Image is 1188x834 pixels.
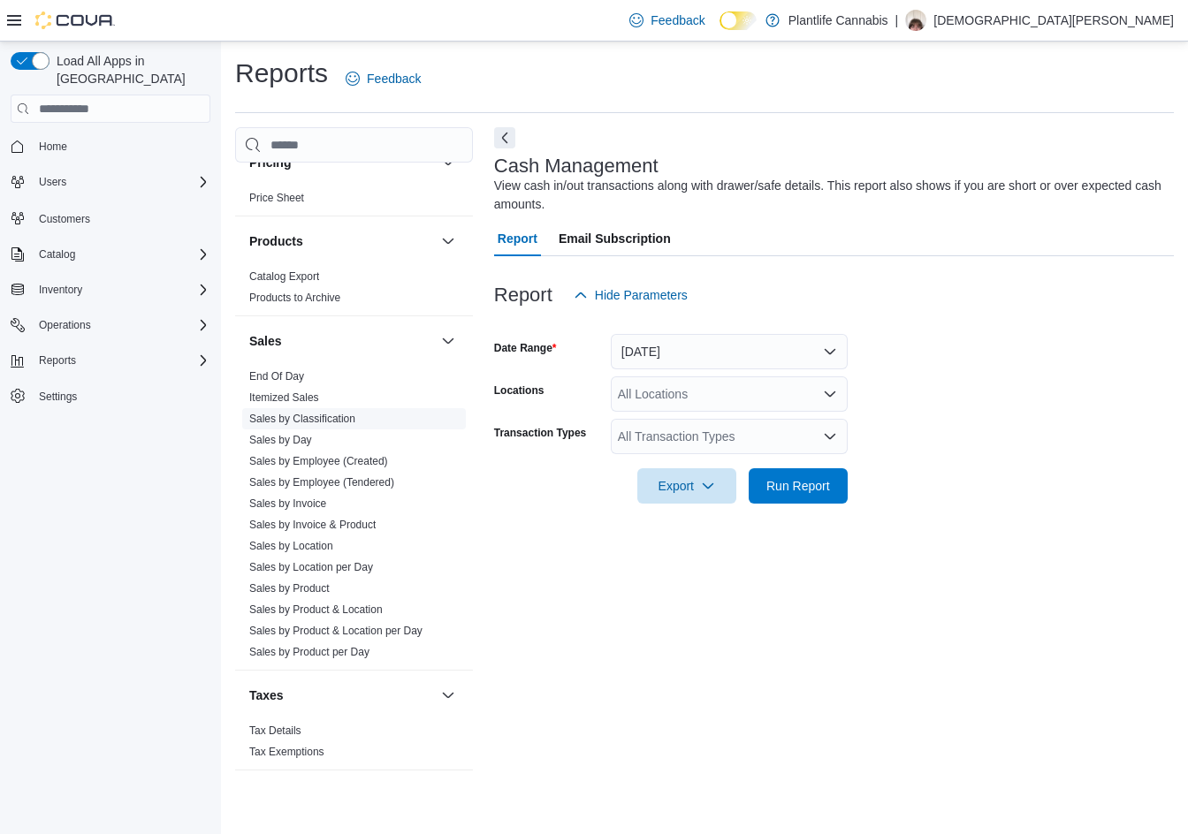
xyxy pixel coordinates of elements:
button: Reports [32,350,83,371]
a: Price Sheet [249,192,304,204]
button: Customers [4,205,217,231]
a: Sales by Employee (Created) [249,455,388,467]
a: Sales by Product [249,582,330,595]
span: Sales by Invoice [249,497,326,511]
span: Sales by Product [249,581,330,595]
span: Sales by Day [249,433,312,447]
span: Users [39,175,66,189]
span: Itemized Sales [249,390,319,405]
div: Products [235,266,473,315]
span: Sales by Employee (Tendered) [249,475,394,489]
button: Export [637,468,736,504]
button: Catalog [32,244,82,265]
a: Sales by Invoice & Product [249,519,376,531]
span: Home [39,140,67,154]
h3: Cash Management [494,155,659,177]
button: Taxes [438,685,459,706]
button: Hide Parameters [567,277,695,313]
div: Kristen Wittenberg [905,10,926,31]
span: Sales by Location per Day [249,560,373,574]
a: Sales by Product per Day [249,646,369,658]
button: Pricing [438,152,459,173]
span: Settings [32,385,210,407]
span: Sales by Employee (Created) [249,454,388,468]
button: Settings [4,383,217,409]
button: Reports [4,348,217,373]
h1: Reports [235,56,328,91]
nav: Complex example [11,126,210,455]
span: Tax Exemptions [249,745,324,759]
div: Taxes [235,720,473,770]
p: | [895,10,899,31]
h3: Products [249,232,303,250]
span: Tax Details [249,724,301,738]
span: Run Report [766,477,830,495]
button: Inventory [4,277,217,302]
a: Sales by Day [249,434,312,446]
a: Customers [32,208,97,230]
span: Sales by Classification [249,412,355,426]
span: Price Sheet [249,191,304,205]
input: Dark Mode [720,11,757,30]
a: Sales by Location per Day [249,561,373,573]
a: Sales by Classification [249,413,355,425]
a: Catalog Export [249,270,319,283]
a: Sales by Employee (Tendered) [249,476,394,489]
span: Feedback [651,11,704,29]
span: Dark Mode [720,30,720,31]
span: Sales by Product per Day [249,645,369,659]
h3: Sales [249,332,282,350]
button: Catalog [4,242,217,267]
span: Users [32,171,210,193]
span: Sales by Product & Location per Day [249,624,423,638]
span: Export [648,468,726,504]
button: [DATE] [611,334,848,369]
a: Products to Archive [249,292,340,304]
a: Sales by Invoice [249,497,326,510]
div: View cash in/out transactions along with drawer/safe details. This report also shows if you are s... [494,177,1165,214]
button: Sales [249,332,434,350]
a: Itemized Sales [249,391,319,404]
button: Run Report [749,468,848,504]
button: Products [249,232,434,250]
img: Cova [35,11,115,29]
h3: Report [494,284,552,306]
button: Operations [4,313,217,337]
span: Load All Apps in [GEOGRAPHIC_DATA] [49,52,210,87]
span: Catalog [39,247,75,262]
span: Operations [39,318,91,332]
button: Users [32,171,73,193]
span: Report [498,221,537,256]
p: Plantlife Cannabis [788,10,888,31]
span: Catalog Export [249,269,319,284]
button: Users [4,170,217,194]
h3: Pricing [249,154,291,171]
button: Products [438,231,459,252]
span: Sales by Location [249,539,333,553]
button: Sales [438,330,459,352]
span: Feedback [367,70,421,87]
span: Customers [39,212,90,226]
a: Home [32,136,74,157]
span: Inventory [32,279,210,300]
button: Pricing [249,154,434,171]
span: Products to Archive [249,291,340,305]
span: Email Subscription [559,221,671,256]
button: Open list of options [823,429,837,444]
h3: Taxes [249,686,284,704]
a: Tax Details [249,724,301,737]
span: Reports [39,353,76,368]
label: Transaction Types [494,426,586,440]
button: Home [4,133,217,159]
div: Sales [235,366,473,670]
a: Feedback [622,3,712,38]
button: Inventory [32,279,89,300]
span: Settings [39,390,77,404]
a: Sales by Product & Location [249,603,383,616]
a: Tax Exemptions [249,746,324,758]
a: Sales by Product & Location per Day [249,625,423,637]
button: Open list of options [823,387,837,401]
a: End Of Day [249,370,304,383]
a: Feedback [339,61,428,96]
p: [DEMOGRAPHIC_DATA][PERSON_NAME] [933,10,1174,31]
